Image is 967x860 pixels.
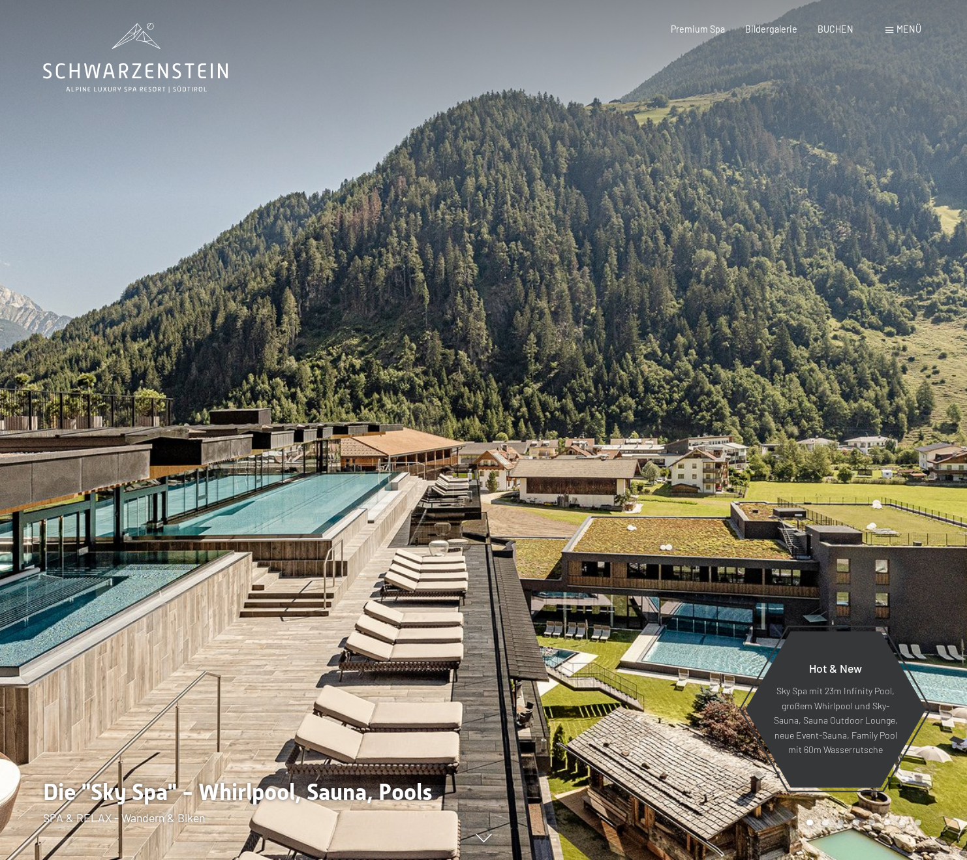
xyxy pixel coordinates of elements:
[802,820,921,826] div: Carousel Pagination
[818,23,853,35] a: BUCHEN
[773,684,898,758] p: Sky Spa mit 23m Infinity Pool, großem Whirlpool und Sky-Sauna, Sauna Outdoor Lounge, neue Event-S...
[853,820,859,826] div: Carousel Page 4
[671,23,725,35] a: Premium Spa
[745,23,797,35] a: Bildergalerie
[899,820,906,826] div: Carousel Page 7
[868,820,875,826] div: Carousel Page 5
[806,820,813,826] div: Carousel Page 1 (Current Slide)
[915,820,921,826] div: Carousel Page 8
[822,820,829,826] div: Carousel Page 2
[884,820,891,826] div: Carousel Page 6
[897,23,921,35] span: Menü
[744,630,927,788] a: Hot & New Sky Spa mit 23m Infinity Pool, großem Whirlpool und Sky-Sauna, Sauna Outdoor Lounge, ne...
[809,661,862,675] span: Hot & New
[838,820,844,826] div: Carousel Page 3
